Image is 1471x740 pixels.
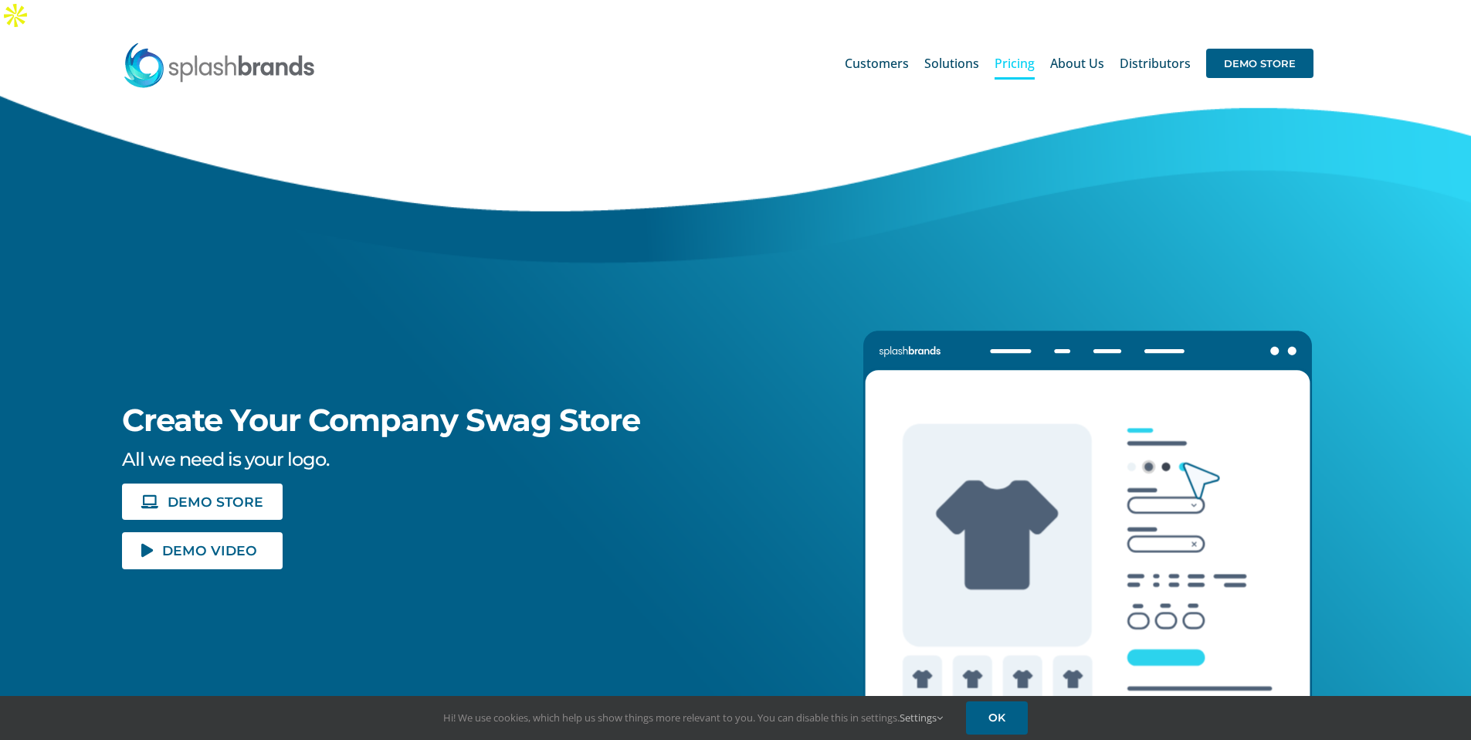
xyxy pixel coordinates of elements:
span: Pricing [995,57,1035,70]
a: DEMO STORE [122,484,283,520]
span: About Us [1050,57,1104,70]
a: Settings [900,711,943,725]
span: Distributors [1120,57,1191,70]
span: DEMO VIDEO [162,544,257,557]
a: Customers [845,39,909,88]
span: Hi! We use cookies, which help us show things more relevant to you. You can disable this in setti... [443,711,943,725]
span: DEMO STORE [168,495,263,508]
a: Pricing [995,39,1035,88]
a: DEMO STORE [1206,39,1313,88]
span: Customers [845,57,909,70]
a: OK [966,701,1028,735]
span: Create Your Company Swag Store [122,401,640,439]
img: SplashBrands.com Logo [123,42,316,88]
span: DEMO STORE [1206,49,1313,78]
nav: Main Menu [845,39,1313,88]
span: All we need is your logo. [122,448,329,470]
span: Solutions [924,57,979,70]
a: Distributors [1120,39,1191,88]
